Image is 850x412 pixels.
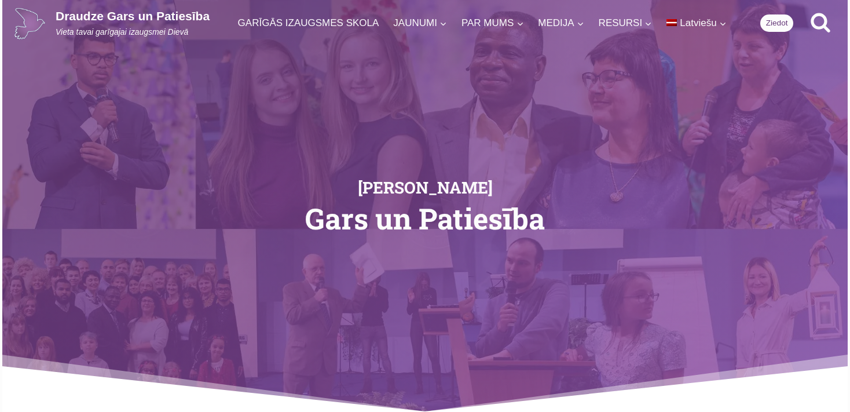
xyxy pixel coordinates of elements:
a: Ziedot [760,14,793,32]
a: Draudze Gars un PatiesībaVieta tavai garīgajai izaugsmei Dievā [14,8,210,39]
span: PAR MUMS [461,15,523,31]
h1: Gars un Patiesība [178,204,672,233]
p: Vieta tavai garīgajai izaugsmei Dievā [56,27,210,38]
span: JAUNUMI [393,15,447,31]
button: View Search Form [805,8,836,39]
span: Latviešu [680,17,716,28]
p: Draudze Gars un Patiesība [56,9,210,23]
span: MEDIJA [538,15,584,31]
img: Draudze Gars un Patiesība [14,8,46,39]
span: RESURSI [599,15,653,31]
h2: [PERSON_NAME] [178,180,672,196]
